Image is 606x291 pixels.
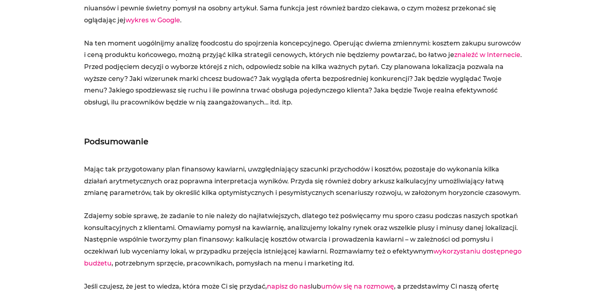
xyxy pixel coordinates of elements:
h2: Podsumowanie [84,136,522,147]
a: umów się na rozmowę [321,283,394,290]
a: wykres w Google [126,16,180,24]
p: Mając tak przygotowany plan finansowy kawiarni, uwzględniający szacunki przychodów i kosztów, poz... [84,163,522,199]
a: znaleźć w Internecie [454,51,520,59]
p: Na ten moment uogólnijmy analizę foodcostu do spojrzenia koncepcyjnego. Operując dwiema zmiennymi... [84,37,522,108]
a: napisz do nas [267,283,311,290]
a: wykorzystaniu dostępnego budżetu [84,248,522,267]
p: Zdajemy sobie sprawę, że zadanie to nie należy do najłatwiejszych, dlatego też poświęcamy mu spor... [84,210,522,269]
